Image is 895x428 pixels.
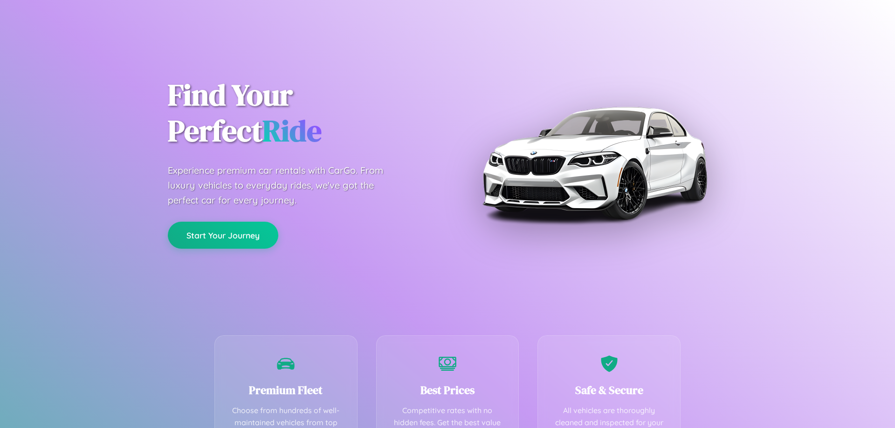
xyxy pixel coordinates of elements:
[229,382,343,398] h3: Premium Fleet
[168,77,434,149] h1: Find Your Perfect
[391,382,505,398] h3: Best Prices
[168,163,401,208] p: Experience premium car rentals with CarGo. From luxury vehicles to everyday rides, we've got the ...
[168,222,278,249] button: Start Your Journey
[262,110,322,151] span: Ride
[552,382,666,398] h3: Safe & Secure
[478,47,711,279] img: Premium BMW car rental vehicle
